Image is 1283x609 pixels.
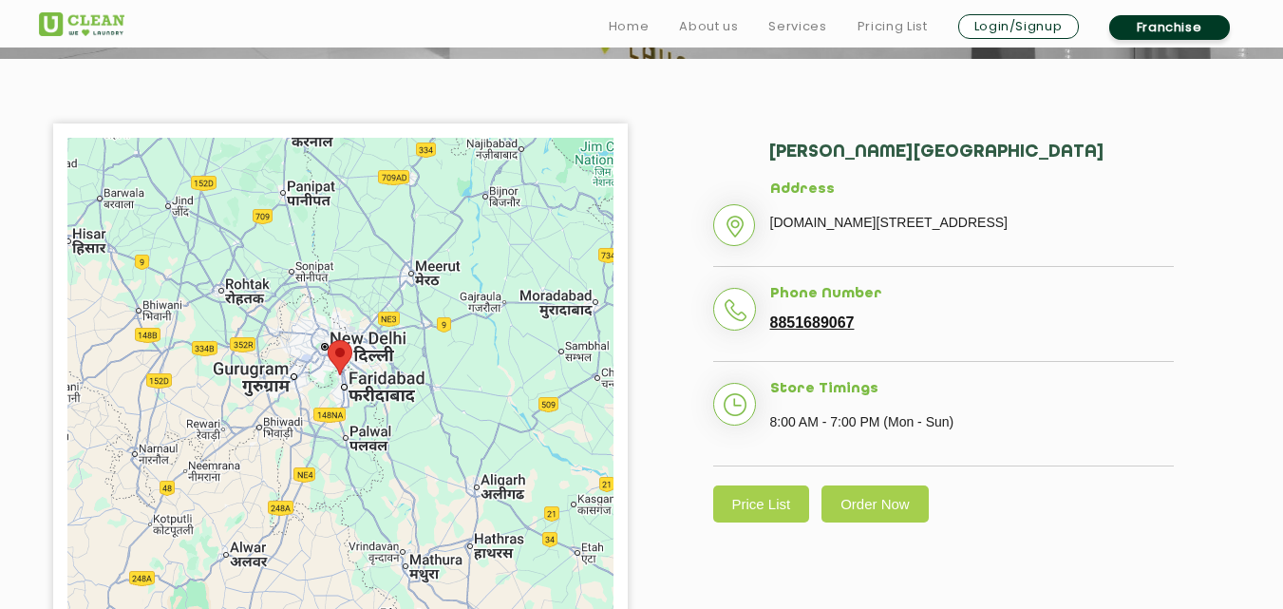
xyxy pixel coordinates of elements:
img: UClean Laundry and Dry Cleaning [39,12,124,36]
a: Services [768,15,826,38]
a: Price List [713,485,810,523]
a: Home [609,15,650,38]
a: Order Now [821,485,929,523]
h2: [PERSON_NAME][GEOGRAPHIC_DATA] [768,143,1174,181]
h5: Phone Number [770,286,1174,303]
h5: Address [770,181,1174,199]
a: Franchise [1109,15,1230,40]
a: About us [679,15,738,38]
a: Pricing List [858,15,928,38]
a: Login/Signup [958,14,1079,39]
p: 8:00 AM - 7:00 PM (Mon - Sun) [770,408,1174,436]
p: [DOMAIN_NAME][STREET_ADDRESS] [770,208,1174,237]
a: 8851689067 [770,314,855,332]
h5: Store Timings [770,381,1174,398]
